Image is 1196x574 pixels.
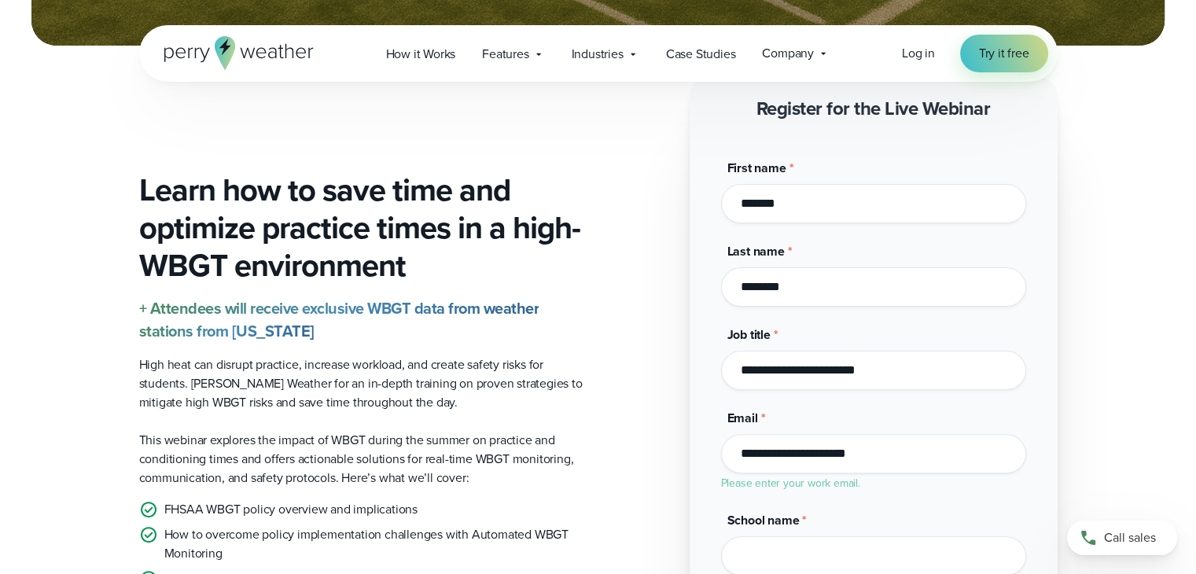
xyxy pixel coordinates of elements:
[1104,528,1156,547] span: Call sales
[653,38,749,70] a: Case Studies
[139,296,539,343] strong: + Attendees will receive exclusive WBGT data from weather stations from [US_STATE]
[727,159,786,177] span: First name
[727,326,771,344] span: Job title
[960,35,1048,72] a: Try it free
[762,44,814,63] span: Company
[727,409,758,427] span: Email
[721,475,860,491] label: Please enter your work email.
[386,45,456,64] span: How it Works
[373,38,469,70] a: How it Works
[1067,521,1177,555] a: Call sales
[139,171,586,285] h3: Learn how to save time and optimize practice times in a high-WBGT environment
[139,355,586,412] p: High heat can disrupt practice, increase workload, and create safety risks for students. [PERSON_...
[482,45,528,64] span: Features
[902,44,935,63] a: Log in
[164,500,418,519] p: FHSAA WBGT policy overview and implications
[902,44,935,62] span: Log in
[139,431,586,488] p: This webinar explores the impact of WBGT during the summer on practice and conditioning times and...
[727,242,785,260] span: Last name
[572,45,624,64] span: Industries
[666,45,736,64] span: Case Studies
[164,525,586,563] p: How to overcome policy implementation challenges with Automated WBGT Monitoring
[756,94,991,123] strong: Register for the Live Webinar
[727,511,800,529] span: School name
[979,44,1029,63] span: Try it free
